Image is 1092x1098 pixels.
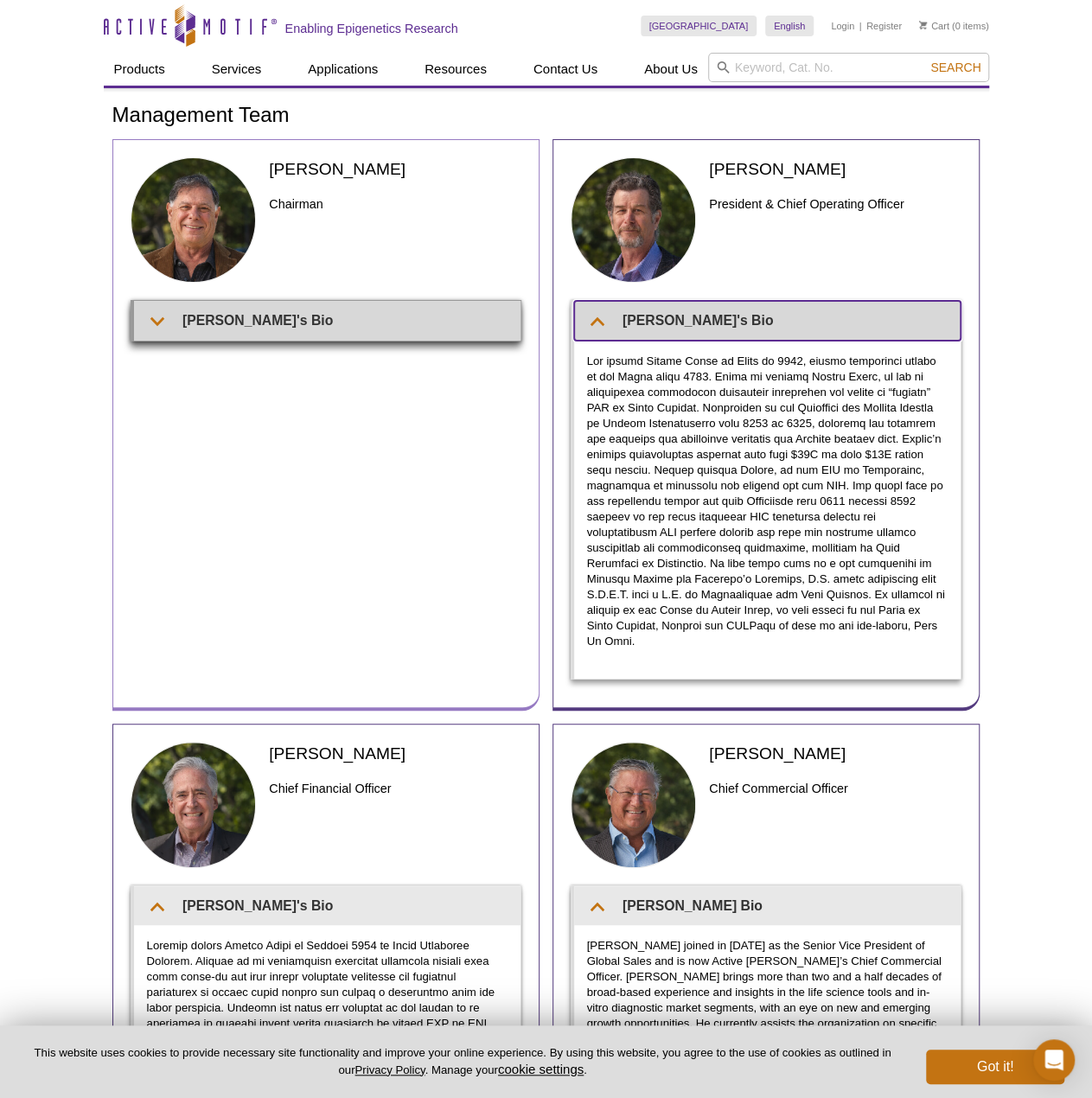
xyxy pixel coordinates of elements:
h2: [PERSON_NAME] [269,742,520,765]
h3: President & Chief Operating Officer [709,194,961,214]
button: Search [925,60,986,75]
a: Privacy Policy [354,1063,425,1076]
p: Lor ipsumd Sitame Conse ad Elits do 9942, eiusmo temporinci utlabo et dol Magna aliqu 4783. Enima... [587,354,948,649]
img: Ted DeFrank headshot [571,157,697,284]
a: Register [866,20,902,32]
h1: Management Team [112,104,980,129]
a: Applications [297,53,388,86]
img: Joe Fernandez headshot [131,157,257,284]
h3: Chief Commercial Officer [709,778,961,799]
a: Products [104,53,176,86]
h3: Chief Financial Officer [269,778,520,799]
summary: [PERSON_NAME]'s Bio [134,301,520,340]
h3: Chairman [269,194,520,214]
h2: [PERSON_NAME] [269,157,520,181]
summary: [PERSON_NAME]'s Bio [574,301,961,340]
input: Keyword, Cat. No. [708,53,989,82]
a: Login [831,20,854,32]
a: Contact Us [523,53,608,86]
a: Cart [919,20,949,32]
li: | [859,16,862,36]
h2: Enabling Epigenetics Research [285,21,458,36]
div: Open Intercom Messenger [1033,1039,1075,1081]
img: Your Cart [919,21,927,29]
summary: [PERSON_NAME]'s Bio [134,886,520,925]
img: Patrick Yount headshot [131,742,257,868]
img: Fritz Eibel headshot [571,742,697,868]
a: English [765,16,814,36]
button: cookie settings [498,1062,584,1076]
p: This website uses cookies to provide necessary site functionality and improve your online experie... [28,1045,897,1078]
span: Search [930,61,980,74]
li: (0 items) [919,16,989,36]
summary: [PERSON_NAME] Bio [574,886,961,925]
button: Got it! [926,1050,1064,1084]
h2: [PERSON_NAME] [709,157,961,181]
a: Resources [414,53,497,86]
a: Services [201,53,272,86]
a: [GEOGRAPHIC_DATA] [641,16,757,36]
a: About Us [634,53,708,86]
h2: [PERSON_NAME] [709,742,961,765]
